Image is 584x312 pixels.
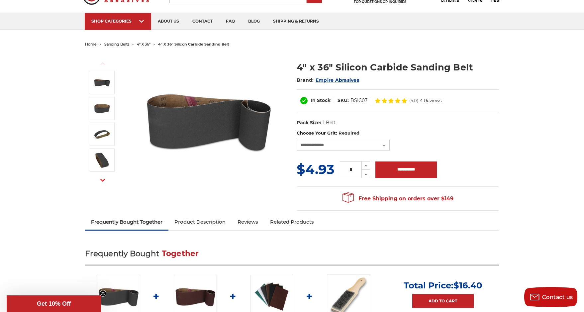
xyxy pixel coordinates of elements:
span: 4" x 36" silicon carbide sanding belt [158,42,229,47]
img: 4" x 36" Silicon Carbide File Belt [142,54,275,187]
dt: SKU: [338,97,349,104]
span: Frequently Bought [85,249,159,258]
a: Product Description [168,215,232,229]
button: Next [95,173,111,187]
dd: BSIC07 [350,97,367,104]
button: Previous [95,56,111,71]
button: Close teaser [100,290,106,297]
a: Frequently Bought Together [85,215,168,229]
label: Choose Your Grit: [297,130,499,137]
a: faq [219,13,242,30]
span: Get 10% Off [37,300,71,307]
dd: 1 Belt [323,119,336,126]
img: 4" x 36" Sanding Belt SC [94,126,110,143]
a: contact [186,13,219,30]
span: Brand: [297,77,314,83]
button: Contact us [524,287,577,307]
a: Empire Abrasives [316,77,359,83]
span: (5.0) [409,98,418,103]
small: Required [339,130,359,136]
div: SHOP CATEGORIES [91,19,145,24]
span: $4.93 [297,161,335,177]
a: about us [151,13,186,30]
dt: Pack Size: [297,119,321,126]
a: home [85,42,97,47]
a: Add to Cart [412,294,474,308]
a: shipping & returns [266,13,326,30]
h1: 4" x 36" Silicon Carbide Sanding Belt [297,61,499,74]
a: Reviews [232,215,264,229]
span: 4 Reviews [420,98,441,103]
a: 4" x 36" [137,42,150,47]
img: 4" x 36" Silicon Carbide Sanding Belt [94,100,110,117]
span: Free Shipping on orders over $149 [342,192,453,205]
img: 4" x 36" Silicon Carbide File Belt [94,74,110,91]
a: blog [242,13,266,30]
div: Get 10% OffClose teaser [7,295,101,312]
img: 4" x 36" - Silicon Carbide Sanding Belt [94,152,110,168]
a: sanding belts [104,42,129,47]
p: Total Price: [404,280,482,291]
span: Together [162,249,199,258]
a: Related Products [264,215,320,229]
span: $16.40 [453,280,482,291]
span: In Stock [311,97,331,103]
span: Contact us [542,294,573,300]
